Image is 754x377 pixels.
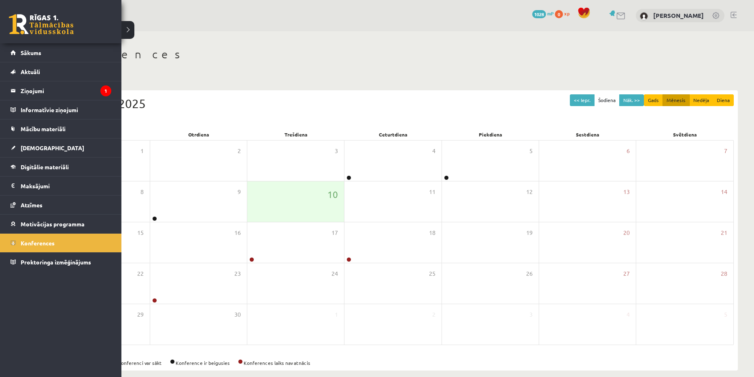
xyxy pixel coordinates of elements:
span: 3 [335,147,338,155]
a: Motivācijas programma [11,215,111,233]
legend: Maksājumi [21,177,111,195]
div: Konference ir aktīva Konferenci var sākt Konference ir beigusies Konferences laiks nav atnācis [53,359,734,366]
span: 3 [529,310,533,319]
a: Aktuāli [11,62,111,81]
span: Atzīmes [21,201,42,209]
legend: Ziņojumi [21,81,111,100]
span: 5 [724,310,727,319]
span: 0 [555,10,563,18]
span: Mācību materiāli [21,125,66,132]
span: 20 [623,228,630,237]
span: 24 [331,269,338,278]
span: 4 [432,147,435,155]
button: Nāk. >> [619,94,644,106]
span: Proktoringa izmēģinājums [21,258,91,266]
h1: Konferences [49,47,738,61]
span: 10 [327,187,338,201]
span: [DEMOGRAPHIC_DATA] [21,144,84,151]
span: Digitālie materiāli [21,163,69,170]
a: Proktoringa izmēģinājums [11,253,111,271]
div: Otrdiena [150,129,247,140]
span: 17 [331,228,338,237]
span: 2 [238,147,241,155]
span: 14 [721,187,727,196]
a: Maksājumi [11,177,111,195]
span: 1 [140,147,144,155]
span: mP [547,10,554,17]
a: 1028 mP [532,10,554,17]
a: Rīgas 1. Tālmācības vidusskola [9,14,74,34]
a: Konferences [11,234,111,252]
span: 26 [526,269,533,278]
a: Sākums [11,43,111,62]
button: Šodiena [594,94,620,106]
span: 25 [429,269,435,278]
a: [PERSON_NAME] [653,11,704,19]
span: 28 [721,269,727,278]
span: Motivācijas programma [21,220,85,228]
a: Atzīmes [11,196,111,214]
div: Piekdiena [442,129,539,140]
span: 27 [623,269,630,278]
a: Mācību materiāli [11,119,111,138]
span: 13 [623,187,630,196]
span: 1 [335,310,338,319]
button: Diena [713,94,734,106]
a: Informatīvie ziņojumi [11,100,111,119]
span: 11 [429,187,435,196]
div: Svētdiena [637,129,734,140]
span: 16 [234,228,241,237]
span: Aktuāli [21,68,40,75]
div: Septembris 2025 [53,94,734,113]
legend: Informatīvie ziņojumi [21,100,111,119]
a: [DEMOGRAPHIC_DATA] [11,138,111,157]
span: 7 [724,147,727,155]
span: 5 [529,147,533,155]
i: 1 [100,85,111,96]
span: 2 [432,310,435,319]
span: 19 [526,228,533,237]
span: Sākums [21,49,41,56]
a: Ziņojumi1 [11,81,111,100]
a: Digitālie materiāli [11,158,111,176]
span: 22 [137,269,144,278]
span: 15 [137,228,144,237]
a: 0 xp [555,10,573,17]
div: Trešdiena [247,129,344,140]
span: 23 [234,269,241,278]
img: Kristaps Lukass [640,12,648,20]
span: 18 [429,228,435,237]
div: Ceturtdiena [344,129,442,140]
button: << Iepr. [570,94,595,106]
span: 12 [526,187,533,196]
span: xp [564,10,569,17]
button: Gads [644,94,663,106]
button: Nedēļa [689,94,713,106]
div: Sestdiena [539,129,636,140]
span: 21 [721,228,727,237]
span: 8 [140,187,144,196]
span: 1028 [532,10,546,18]
span: Konferences [21,239,55,247]
span: 9 [238,187,241,196]
span: 4 [627,310,630,319]
span: 29 [137,310,144,319]
span: 30 [234,310,241,319]
button: Mēnesis [663,94,690,106]
span: 6 [627,147,630,155]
